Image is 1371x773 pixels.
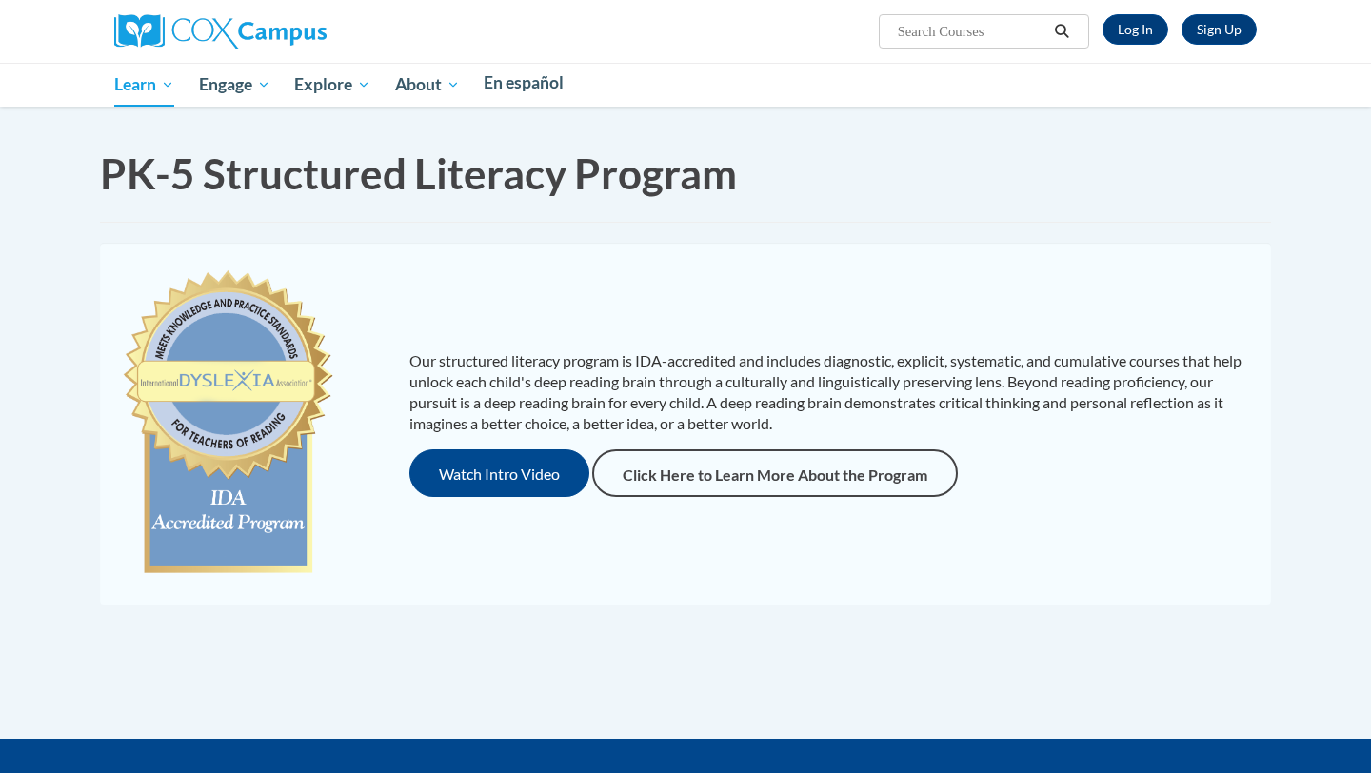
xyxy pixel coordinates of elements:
[119,262,337,585] img: c477cda6-e343-453b-bfce-d6f9e9818e1c.png
[1103,14,1168,45] a: Log In
[1182,14,1257,45] a: Register
[199,73,270,96] span: Engage
[100,149,737,198] span: PK-5 Structured Literacy Program
[282,63,383,107] a: Explore
[395,73,460,96] span: About
[472,63,577,103] a: En español
[294,73,370,96] span: Explore
[409,350,1252,434] p: Our structured literacy program is IDA-accredited and includes diagnostic, explicit, systematic, ...
[1054,25,1071,39] i: 
[1048,20,1077,43] button: Search
[409,449,589,497] button: Watch Intro Video
[592,449,958,497] a: Click Here to Learn More About the Program
[896,20,1048,43] input: Search Courses
[114,22,327,38] a: Cox Campus
[114,14,327,49] img: Cox Campus
[383,63,472,107] a: About
[86,63,1285,107] div: Main menu
[102,63,187,107] a: Learn
[484,72,564,92] span: En español
[114,73,174,96] span: Learn
[187,63,283,107] a: Engage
